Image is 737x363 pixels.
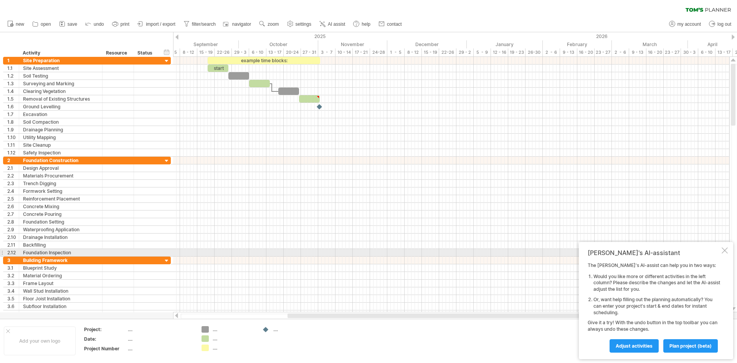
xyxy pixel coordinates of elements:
[7,234,19,241] div: 2.10
[7,65,19,72] div: 1.1
[146,22,175,27] span: import / export
[370,48,387,56] div: 24-28
[387,22,402,27] span: contact
[23,103,98,110] div: Ground Levelling
[41,22,51,27] span: open
[23,149,98,156] div: Safety Inspection
[23,211,98,218] div: Concrete Pouring
[669,343,712,349] span: plan project (beta)
[7,257,19,264] div: 3
[23,65,98,72] div: Site Assessment
[23,118,98,126] div: Soil Compaction
[94,22,104,27] span: undo
[23,249,98,256] div: Foundation Inspection
[23,203,98,210] div: Concrete Mixing
[7,287,19,295] div: 3.4
[7,95,19,103] div: 1.5
[16,22,24,27] span: new
[317,19,347,29] a: AI assist
[23,287,98,295] div: Wall Stud Installation
[128,345,192,352] div: ....
[23,257,98,264] div: Building Framework
[128,326,192,333] div: ....
[335,48,353,56] div: 10 - 14
[595,48,612,56] div: 23 - 27
[23,111,98,118] div: Excavation
[698,48,716,56] div: 6 - 10
[180,48,197,56] div: 8 - 12
[23,180,98,187] div: Trench Digging
[296,22,311,27] span: settings
[84,336,126,342] div: Date:
[7,103,19,110] div: 1.6
[543,40,612,48] div: February 2026
[23,88,98,95] div: Clearing Vegetation
[7,134,19,141] div: 1.10
[106,49,129,57] div: Resource
[23,72,98,80] div: Soil Testing
[257,19,281,29] a: zoom
[192,22,216,27] span: filter/search
[83,19,106,29] a: undo
[681,48,698,56] div: 30 - 3
[23,241,98,249] div: Backfilling
[268,22,279,27] span: zoom
[284,48,301,56] div: 20-24
[213,345,254,351] div: ....
[717,22,731,27] span: log out
[23,141,98,149] div: Site Cleanup
[593,273,720,293] li: Would you like more or different activities in the left column? Please describe the changes and l...
[577,48,595,56] div: 16 - 20
[285,19,314,29] a: settings
[23,264,98,272] div: Blueprint Study
[7,241,19,249] div: 2.11
[716,48,733,56] div: 13 - 17
[23,303,98,310] div: Subfloor Installation
[7,280,19,287] div: 3.3
[23,49,98,57] div: Activity
[7,218,19,225] div: 2.8
[23,57,98,64] div: Site Preparation
[232,22,251,27] span: navigator
[7,195,19,202] div: 2.5
[629,48,646,56] div: 9 - 13
[7,72,19,80] div: 1.2
[7,88,19,95] div: 1.4
[23,80,98,87] div: Surveying and Marking
[7,141,19,149] div: 1.11
[7,310,19,318] div: 3.7
[353,48,370,56] div: 17 - 21
[197,48,215,56] div: 15 - 19
[128,336,192,342] div: ....
[7,157,19,164] div: 2
[23,126,98,133] div: Drainage Planning
[525,48,543,56] div: 26-30
[612,40,688,48] div: March 2026
[7,249,19,256] div: 2.12
[7,180,19,187] div: 2.3
[610,339,659,353] a: Adjust activities
[213,335,254,342] div: ....
[616,343,653,349] span: Adjust activities
[23,226,98,233] div: Waterproofing Application
[30,19,53,29] a: open
[7,203,19,210] div: 2.6
[23,234,98,241] div: Drainage Installation
[23,310,98,318] div: Upper Story Framing
[7,211,19,218] div: 2.7
[23,157,98,164] div: Foundation Construction
[328,22,345,27] span: AI assist
[474,48,491,56] div: 5 - 9
[163,40,239,48] div: September 2025
[588,262,720,352] div: The [PERSON_NAME]'s AI-assist can help you in two ways: Give it a try! With the undo button in th...
[208,57,320,64] div: example time blocks:
[612,48,629,56] div: 2 - 6
[222,19,253,29] a: navigator
[508,48,525,56] div: 19 - 23
[301,48,318,56] div: 27 - 31
[7,172,19,179] div: 2.2
[7,149,19,156] div: 1.12
[215,48,232,56] div: 22-26
[57,19,79,29] a: save
[23,272,98,279] div: Material Ordering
